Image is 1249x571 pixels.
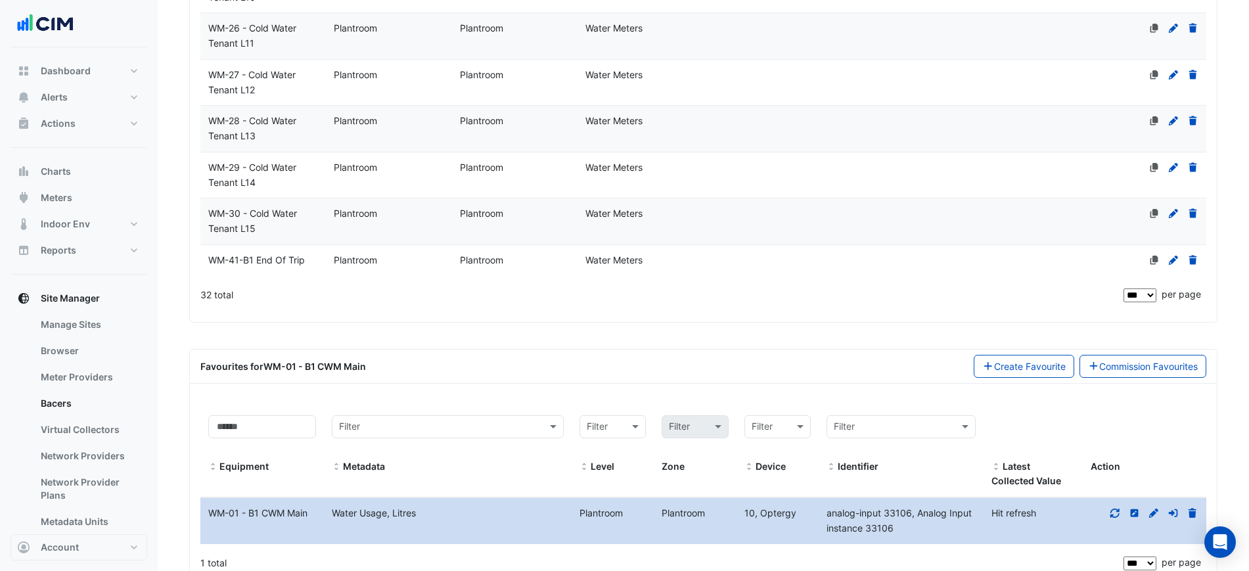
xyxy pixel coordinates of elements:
span: Plantroom [460,69,503,80]
a: Edit [1168,162,1179,173]
a: No primary device defined [1148,22,1160,34]
a: Edit [1168,115,1179,126]
span: Dashboard [41,64,91,78]
span: WM-28 - Cold Water Tenant L13 [208,115,296,141]
a: Delete [1187,115,1199,126]
span: Hit refresh [991,507,1036,518]
span: Latest Collected Value [991,462,1001,472]
a: Manage Sites [30,311,147,338]
div: Water Usage, Litres [324,506,571,521]
a: Edit [1168,208,1179,219]
a: Move to different equipment [1168,507,1179,518]
a: No primary device defined [1148,208,1160,219]
a: Full Edit [1148,507,1160,518]
span: Alerts [41,91,68,104]
button: Account [11,534,147,560]
span: Level [591,461,614,472]
span: Charts [41,165,71,178]
app-icon: Site Manager [17,292,30,305]
span: Equipment [219,461,269,472]
img: Company Logo [16,11,75,37]
span: Plantroom [334,208,377,219]
span: Metadata [343,461,385,472]
span: Plantroom [334,254,377,265]
div: Please select Filter first [654,415,736,438]
a: Delete [1187,69,1199,80]
button: Site Manager [11,285,147,311]
a: Commission Favourites [1079,355,1207,378]
a: Network Provider Plans [30,469,147,509]
span: Latest value collected and stored in history [991,461,1061,487]
button: Reports [11,237,147,263]
app-icon: Reports [17,244,30,257]
app-icon: Meters [17,191,30,204]
a: Delete [1187,208,1199,219]
span: Zone [662,461,685,472]
span: Plantroom [334,22,377,34]
a: Bacers [30,390,147,417]
span: Water Meters [585,22,643,34]
span: WM-30 - Cold Water Tenant L15 [208,208,297,234]
span: Identifier [827,462,836,472]
span: Plantroom [460,22,503,34]
span: Reports [41,244,76,257]
span: Plantroom [334,115,377,126]
span: Equipment [208,462,217,472]
a: Browser [30,338,147,364]
div: WM-01 - B1 CWM Main [200,506,324,521]
div: Plantroom [572,506,654,521]
span: Meters [41,191,72,204]
button: Alerts [11,84,147,110]
a: Network Providers [30,443,147,469]
span: Site Manager [41,292,100,305]
span: Action [1091,461,1120,472]
strong: WM-01 - B1 CWM Main [263,361,366,372]
a: Refresh [1109,507,1121,518]
span: Plantroom [460,115,503,126]
span: Identifier: analog-input 33106, Name: Analog Input instance 33106 [827,507,972,534]
span: Plantroom [460,162,503,173]
span: WM-29 - Cold Water Tenant L14 [208,162,296,188]
app-icon: Alerts [17,91,30,104]
a: Edit [1168,69,1179,80]
span: per page [1162,288,1201,300]
span: for [250,361,366,372]
a: Delete [1187,162,1199,173]
app-icon: Actions [17,117,30,130]
app-icon: Charts [17,165,30,178]
span: Plantroom [460,208,503,219]
span: Indoor Env [41,217,90,231]
a: Edit [1168,254,1179,265]
span: Water Meters [585,69,643,80]
span: Account [41,541,79,554]
span: per page [1162,557,1201,568]
span: Water Meters [585,162,643,173]
span: Level and Zone [579,462,589,472]
span: BACnet ID: 10, Name: Optergy [744,507,796,518]
a: No primary device defined [1148,69,1160,80]
span: Plantroom [460,254,503,265]
div: Open Intercom Messenger [1204,526,1236,558]
button: Meters [11,185,147,211]
a: Delete [1187,507,1198,518]
a: Virtual Collectors [30,417,147,443]
a: Metadata Units [30,509,147,535]
span: WM-26 - Cold Water Tenant L11 [208,22,296,49]
a: No primary device defined [1148,115,1160,126]
span: Water Meters [585,115,643,126]
div: Favourites [200,359,366,373]
button: Charts [11,158,147,185]
a: Inline Edit [1129,507,1141,518]
a: Delete [1187,254,1199,265]
span: WM-41-B1 End Of Trip [208,254,305,265]
a: No primary device defined [1148,162,1160,173]
button: Actions [11,110,147,137]
a: Edit [1168,22,1179,34]
a: Delete [1187,22,1199,34]
span: Device [756,461,786,472]
span: Plantroom [334,69,377,80]
button: Indoor Env [11,211,147,237]
span: Identifier [838,461,878,472]
div: Plantroom [654,506,736,521]
app-icon: Dashboard [17,64,30,78]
